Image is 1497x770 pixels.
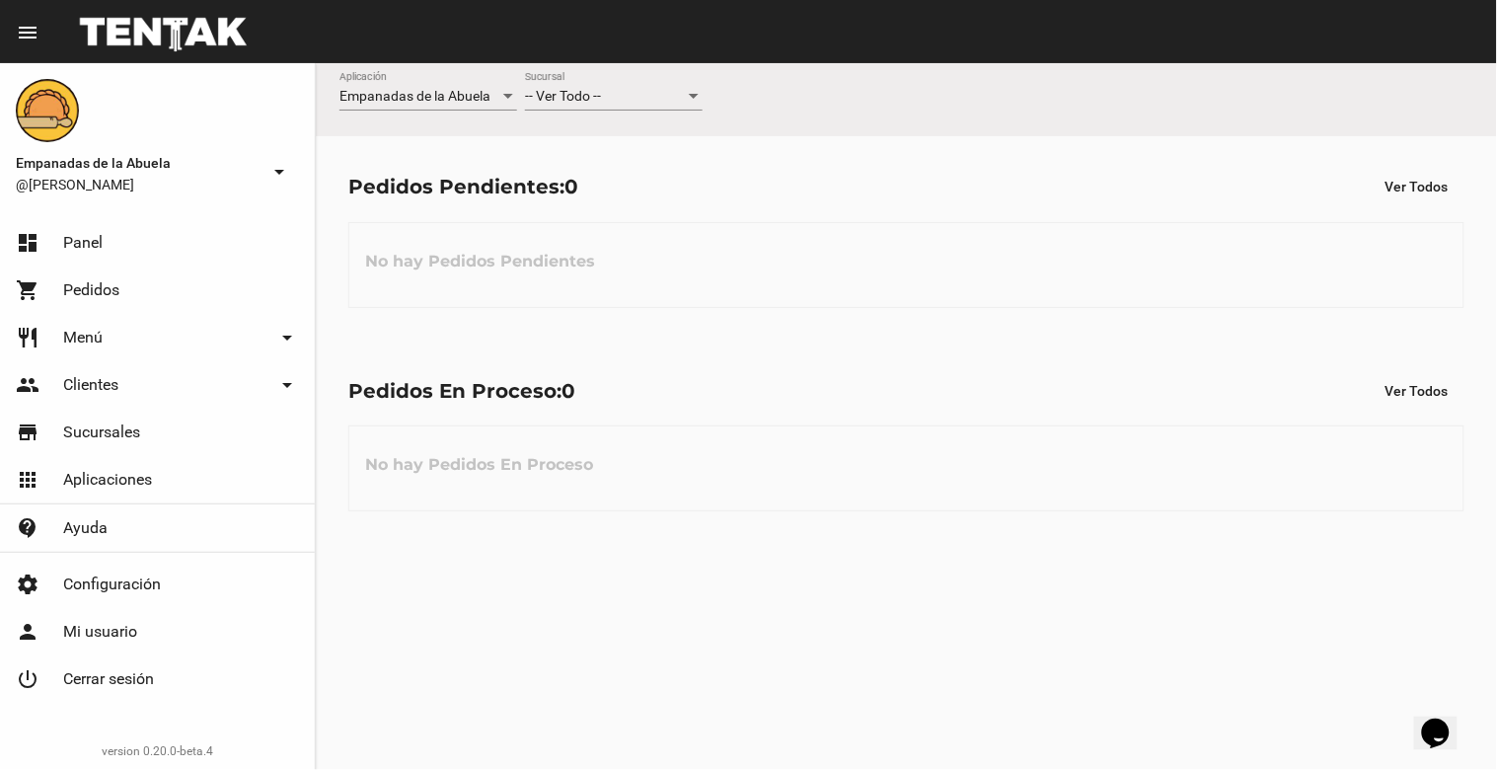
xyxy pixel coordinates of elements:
[63,518,108,538] span: Ayuda
[16,326,39,349] mat-icon: restaurant
[16,231,39,255] mat-icon: dashboard
[349,232,611,291] h3: No hay Pedidos Pendientes
[16,620,39,644] mat-icon: person
[63,622,137,642] span: Mi usuario
[63,470,152,490] span: Aplicaciones
[267,160,291,184] mat-icon: arrow_drop_down
[564,175,578,198] span: 0
[1414,691,1477,750] iframe: chat widget
[16,278,39,302] mat-icon: shopping_cart
[275,373,299,397] mat-icon: arrow_drop_down
[16,468,39,492] mat-icon: apps
[63,669,154,689] span: Cerrar sesión
[339,88,490,104] span: Empanadas de la Abuela
[16,741,299,761] div: version 0.20.0-beta.4
[348,171,578,202] div: Pedidos Pendientes:
[16,79,79,142] img: f0136945-ed32-4f7c-91e3-a375bc4bb2c5.png
[63,575,161,594] span: Configuración
[525,88,601,104] span: -- Ver Todo --
[561,379,575,403] span: 0
[16,573,39,596] mat-icon: settings
[16,667,39,691] mat-icon: power_settings_new
[16,516,39,540] mat-icon: contact_support
[1385,179,1449,194] span: Ver Todos
[63,280,119,300] span: Pedidos
[349,435,609,495] h3: No hay Pedidos En Proceso
[1370,373,1464,409] button: Ver Todos
[275,326,299,349] mat-icon: arrow_drop_down
[16,373,39,397] mat-icon: people
[63,423,140,442] span: Sucursales
[1385,383,1449,399] span: Ver Todos
[63,328,103,347] span: Menú
[16,151,260,175] span: Empanadas de la Abuela
[16,21,39,44] mat-icon: menu
[63,375,118,395] span: Clientes
[16,175,260,194] span: @[PERSON_NAME]
[348,375,575,407] div: Pedidos En Proceso:
[63,233,103,253] span: Panel
[16,421,39,444] mat-icon: store
[1370,169,1464,204] button: Ver Todos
